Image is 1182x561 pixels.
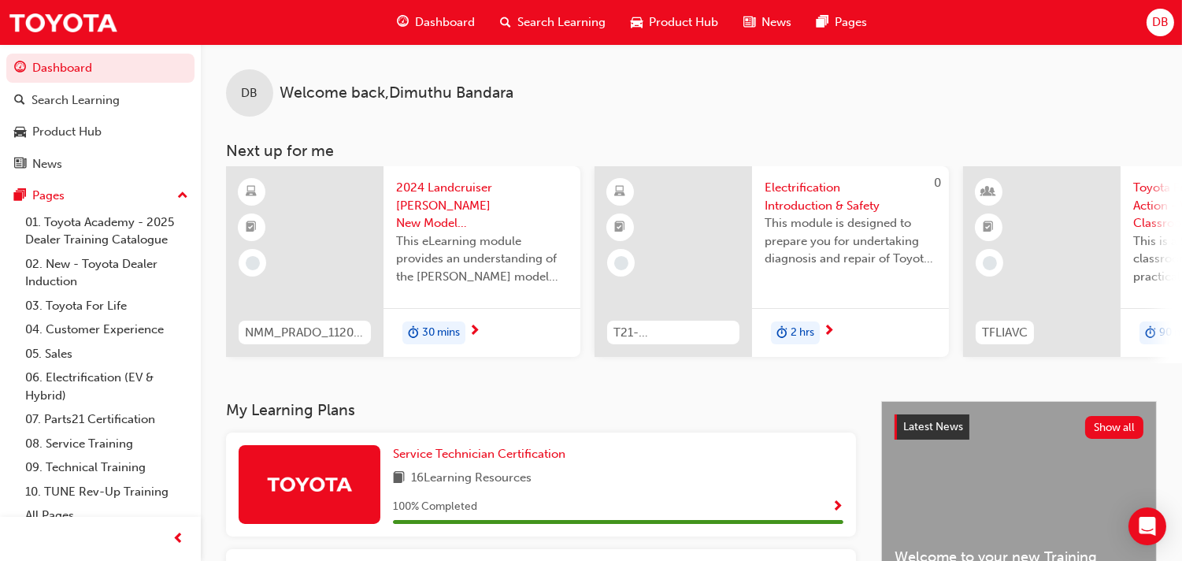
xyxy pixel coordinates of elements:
span: Welcome back , Dimuthu Bandara [280,84,513,102]
a: 02. New - Toyota Dealer Induction [19,252,195,294]
a: car-iconProduct Hub [618,6,731,39]
a: 01. Toyota Academy - 2025 Dealer Training Catalogue [19,210,195,252]
span: learningRecordVerb_NONE-icon [614,256,628,270]
span: Show Progress [832,500,843,515]
span: car-icon [14,125,26,139]
span: TFLIAVC [982,324,1028,342]
span: pages-icon [14,189,26,203]
span: Product Hub [649,13,718,32]
a: 05. Sales [19,342,195,366]
span: car-icon [631,13,643,32]
a: Latest NewsShow all [895,414,1143,440]
a: 09. Technical Training [19,455,195,480]
a: 04. Customer Experience [19,318,195,342]
span: NMM_PRADO_112024_MODULE_1 [245,324,365,342]
span: 2024 Landcruiser [PERSON_NAME] New Model Mechanisms - Model Outline 1 [396,179,568,232]
span: booktick-icon [615,217,626,238]
button: Pages [6,181,195,210]
span: 100 % Completed [393,498,477,516]
span: book-icon [393,469,405,489]
span: pages-icon [817,13,828,32]
span: duration-icon [1145,323,1156,344]
h3: Next up for me [201,142,1182,160]
a: 08. Service Training [19,432,195,456]
span: duration-icon [408,323,419,344]
span: learningResourceType_ELEARNING-icon [246,182,258,202]
span: prev-icon [173,529,185,549]
span: News [761,13,791,32]
span: Latest News [903,420,963,433]
a: Product Hub [6,117,195,147]
span: This eLearning module provides an understanding of the [PERSON_NAME] model line-up and its Katash... [396,232,568,286]
img: Trak [8,5,118,40]
button: DashboardSearch LearningProduct HubNews [6,50,195,181]
span: duration-icon [776,323,787,344]
span: 30 mins [422,324,460,342]
span: guage-icon [397,13,409,32]
span: next-icon [469,325,480,339]
span: 2 hrs [791,324,814,342]
span: learningResourceType_ELEARNING-icon [615,182,626,202]
span: This module is designed to prepare you for undertaking diagnosis and repair of Toyota & Lexus Ele... [765,214,936,268]
span: DB [242,84,258,102]
a: All Pages [19,503,195,528]
span: guage-icon [14,61,26,76]
div: Open Intercom Messenger [1128,507,1166,545]
span: Electrification Introduction & Safety [765,179,936,214]
span: search-icon [14,94,25,108]
span: up-icon [177,186,188,206]
div: News [32,155,62,173]
span: Service Technician Certification [393,447,565,461]
span: news-icon [14,158,26,172]
a: search-iconSearch Learning [487,6,618,39]
span: booktick-icon [984,217,995,238]
span: learningRecordVerb_NONE-icon [246,256,260,270]
a: 03. Toyota For Life [19,294,195,318]
a: Search Learning [6,86,195,115]
a: Service Technician Certification [393,445,572,463]
span: Pages [835,13,867,32]
span: 16 Learning Resources [411,469,532,489]
div: Search Learning [31,91,120,110]
div: Pages [32,187,65,205]
span: T21-FOD_HVIS_PREREQ [613,324,733,342]
span: Dashboard [415,13,475,32]
h3: My Learning Plans [226,401,856,419]
span: learningResourceType_INSTRUCTOR_LED-icon [984,182,995,202]
button: Show all [1085,416,1144,439]
button: Show Progress [832,497,843,517]
a: Dashboard [6,54,195,83]
div: Product Hub [32,123,102,141]
a: 06. Electrification (EV & Hybrid) [19,366,195,407]
span: Search Learning [517,13,606,32]
span: next-icon [823,325,835,339]
span: DB [1152,13,1169,32]
a: 07. Parts21 Certification [19,407,195,432]
a: 0T21-FOD_HVIS_PREREQElectrification Introduction & SafetyThis module is designed to prepare you f... [595,166,949,357]
a: news-iconNews [731,6,804,39]
a: guage-iconDashboard [384,6,487,39]
img: Trak [266,470,353,498]
button: DB [1147,9,1174,36]
span: news-icon [743,13,755,32]
span: learningRecordVerb_NONE-icon [983,256,997,270]
a: News [6,150,195,179]
a: 10. TUNE Rev-Up Training [19,480,195,504]
span: 0 [934,176,941,190]
a: NMM_PRADO_112024_MODULE_12024 Landcruiser [PERSON_NAME] New Model Mechanisms - Model Outline 1Thi... [226,166,580,357]
span: booktick-icon [246,217,258,238]
a: pages-iconPages [804,6,880,39]
span: search-icon [500,13,511,32]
